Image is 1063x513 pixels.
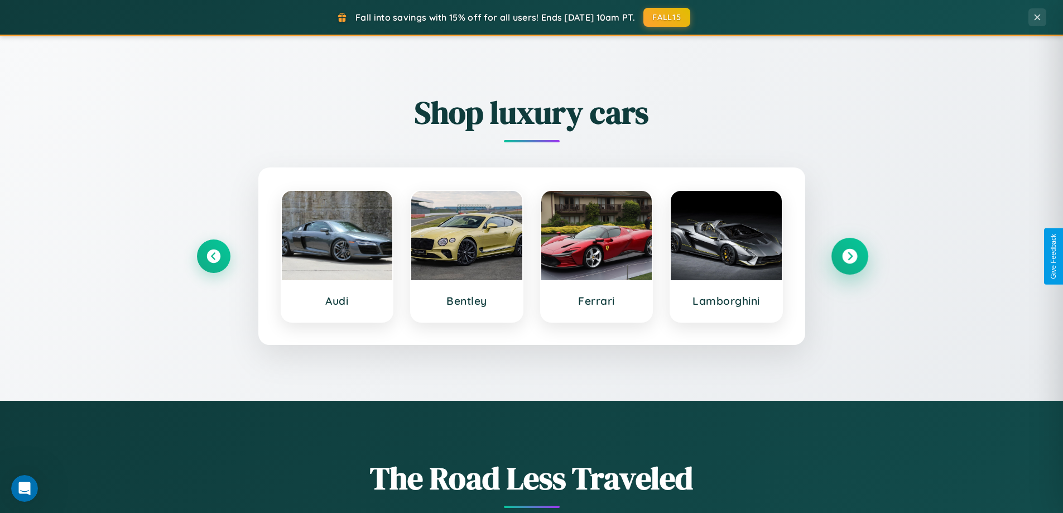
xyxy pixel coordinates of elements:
[197,457,867,500] h1: The Road Less Traveled
[552,294,641,308] h3: Ferrari
[293,294,382,308] h3: Audi
[1050,234,1057,279] div: Give Feedback
[643,8,690,27] button: FALL15
[682,294,771,308] h3: Lamborghini
[422,294,511,308] h3: Bentley
[355,12,635,23] span: Fall into savings with 15% off for all users! Ends [DATE] 10am PT.
[11,475,38,502] iframe: Intercom live chat
[197,91,867,134] h2: Shop luxury cars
